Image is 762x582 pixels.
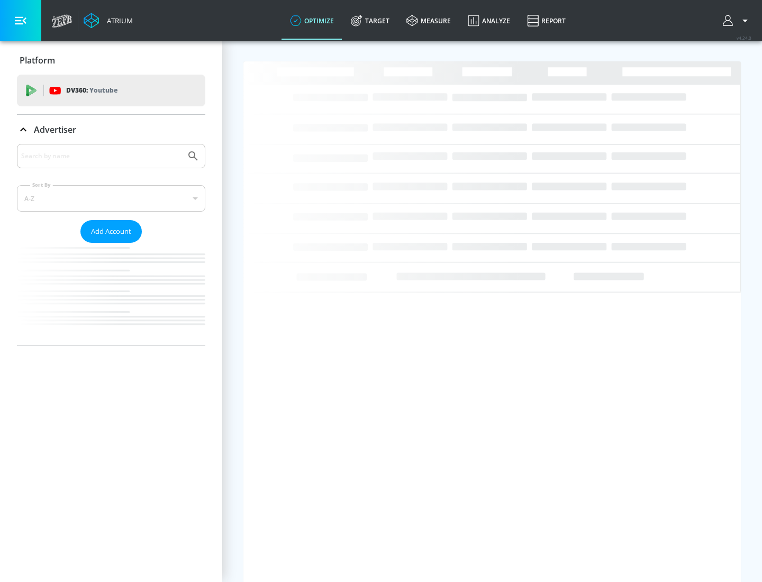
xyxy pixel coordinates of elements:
[737,35,751,41] span: v 4.24.0
[459,2,519,40] a: Analyze
[34,124,76,135] p: Advertiser
[103,16,133,25] div: Atrium
[91,225,131,238] span: Add Account
[89,85,117,96] p: Youtube
[17,185,205,212] div: A-Z
[17,144,205,345] div: Advertiser
[398,2,459,40] a: measure
[17,75,205,106] div: DV360: Youtube
[66,85,117,96] p: DV360:
[80,220,142,243] button: Add Account
[17,243,205,345] nav: list of Advertiser
[17,115,205,144] div: Advertiser
[519,2,574,40] a: Report
[21,149,182,163] input: Search by name
[17,46,205,75] div: Platform
[20,54,55,66] p: Platform
[282,2,342,40] a: optimize
[30,181,53,188] label: Sort By
[84,13,133,29] a: Atrium
[342,2,398,40] a: Target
